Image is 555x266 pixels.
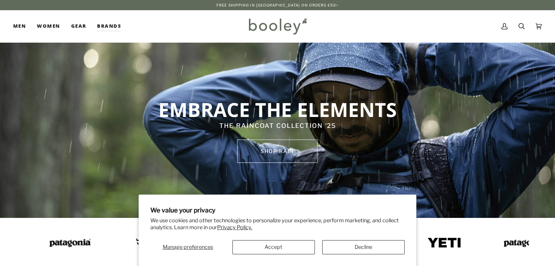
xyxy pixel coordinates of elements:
a: Women [31,10,65,42]
a: Men [13,10,31,42]
button: Manage preferences [150,240,225,254]
button: Decline [322,240,405,254]
span: Manage preferences [163,244,213,250]
p: We use cookies and other technologies to personalize your experience, perform marketing, and coll... [150,217,405,231]
img: Booley [246,16,309,37]
h2: We value your privacy [150,206,405,214]
button: Accept [232,240,315,254]
p: THE RAINCOAT COLLECTION '25 [114,121,441,131]
span: Men [13,23,26,30]
a: Privacy Policy. [217,224,252,231]
a: Gear [66,10,92,42]
p: Free Shipping in [GEOGRAPHIC_DATA] on Orders €50+ [216,2,339,8]
a: Brands [92,10,127,42]
span: Women [37,23,60,30]
p: EMBRACE THE ELEMENTS [114,97,441,121]
span: Brands [97,23,121,30]
span: Gear [71,23,86,30]
a: SHOP rain [237,140,317,163]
